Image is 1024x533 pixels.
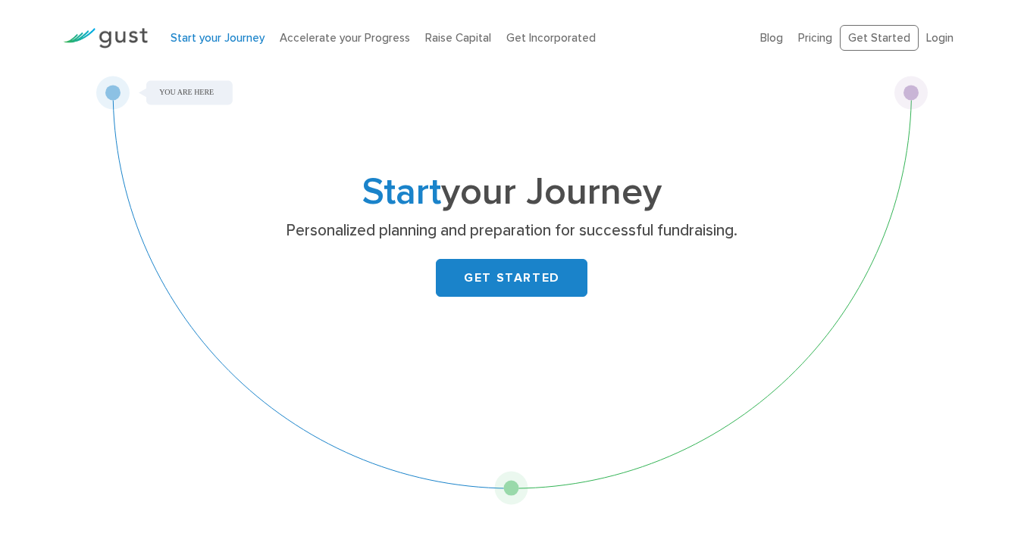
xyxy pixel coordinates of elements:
[760,31,783,45] a: Blog
[436,259,587,297] a: GET STARTED
[280,31,410,45] a: Accelerate your Progress
[506,31,596,45] a: Get Incorporated
[926,31,954,45] a: Login
[63,28,148,48] img: Gust Logo
[218,220,806,242] p: Personalized planning and preparation for successful fundraising.
[840,25,919,51] a: Get Started
[362,170,441,214] span: Start
[212,175,811,210] h1: your Journey
[171,31,265,45] a: Start your Journey
[798,31,832,45] a: Pricing
[425,31,491,45] a: Raise Capital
